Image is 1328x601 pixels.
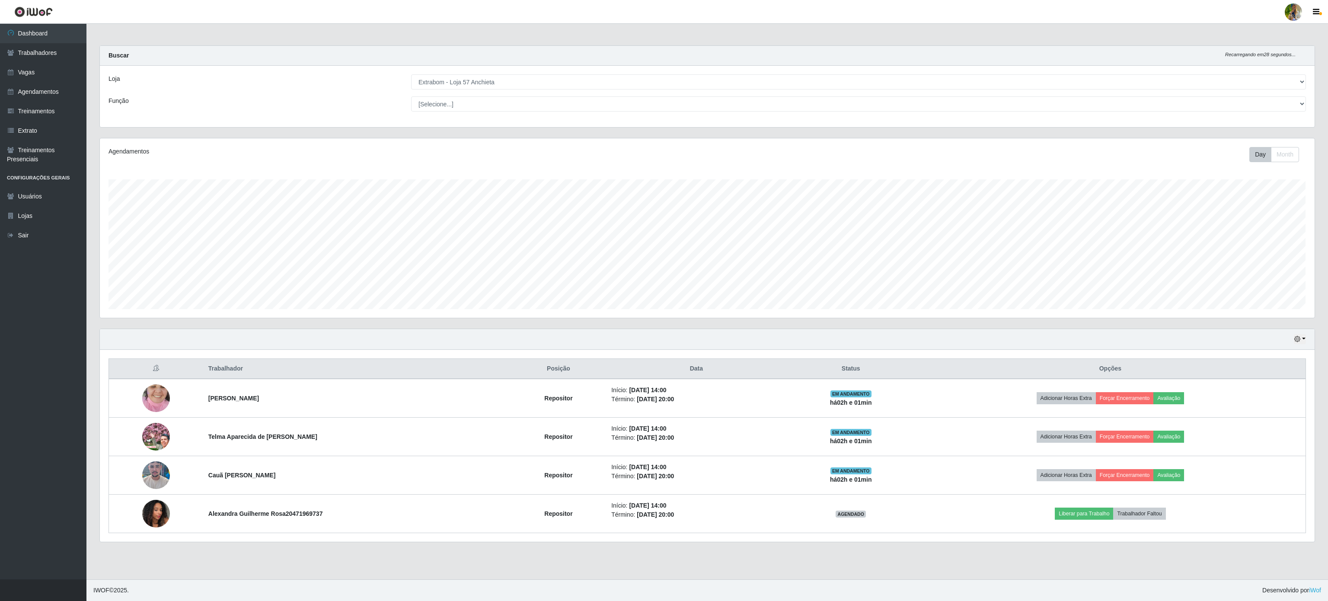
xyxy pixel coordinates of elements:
[203,359,511,379] th: Trabalhador
[208,510,323,517] strong: Alexandra Guilherme Rosa20471969737
[142,444,170,506] img: 1757527651666.jpeg
[93,587,109,594] span: IWOF
[93,586,129,595] span: © 2025 .
[208,395,259,402] strong: [PERSON_NAME]
[637,434,674,441] time: [DATE] 20:00
[109,147,600,156] div: Agendamentos
[544,433,572,440] strong: Repositor
[1249,147,1299,162] div: First group
[1271,147,1299,162] button: Month
[611,386,781,395] li: Início:
[208,472,276,479] strong: Cauã [PERSON_NAME]
[611,424,781,433] li: Início:
[1153,431,1184,443] button: Avaliação
[14,6,53,17] img: CoreUI Logo
[1113,508,1165,520] button: Trabalhador Faltou
[830,438,872,444] strong: há 02 h e 01 min
[1037,431,1096,443] button: Adicionar Horas Extra
[544,472,572,479] strong: Repositor
[1096,392,1154,404] button: Forçar Encerramento
[142,374,170,423] img: 1753380554375.jpeg
[629,502,666,509] time: [DATE] 14:00
[1262,586,1321,595] span: Desenvolvido por
[629,387,666,393] time: [DATE] 14:00
[830,399,872,406] strong: há 02 h e 01 min
[1037,469,1096,481] button: Adicionar Horas Extra
[606,359,786,379] th: Data
[637,473,674,480] time: [DATE] 20:00
[142,423,170,451] img: 1753488226695.jpeg
[611,433,781,442] li: Término:
[208,433,317,440] strong: Telma Aparecida de [PERSON_NAME]
[1309,587,1321,594] a: iWof
[1153,469,1184,481] button: Avaliação
[109,74,120,83] label: Loja
[1096,431,1154,443] button: Forçar Encerramento
[836,511,866,518] span: AGENDADO
[787,359,915,379] th: Status
[629,464,666,470] time: [DATE] 14:00
[830,429,871,436] span: EM ANDAMENTO
[637,396,674,403] time: [DATE] 20:00
[109,96,129,105] label: Função
[830,467,871,474] span: EM ANDAMENTO
[511,359,606,379] th: Posição
[637,511,674,518] time: [DATE] 20:00
[142,495,170,532] img: 1758209628083.jpeg
[611,472,781,481] li: Término:
[611,463,781,472] li: Início:
[109,52,129,59] strong: Buscar
[1225,52,1296,57] i: Recarregando em 28 segundos...
[544,395,572,402] strong: Repositor
[544,510,572,517] strong: Repositor
[1249,147,1271,162] button: Day
[1037,392,1096,404] button: Adicionar Horas Extra
[915,359,1306,379] th: Opções
[830,476,872,483] strong: há 02 h e 01 min
[1055,508,1113,520] button: Liberar para Trabalho
[1096,469,1154,481] button: Forçar Encerramento
[1153,392,1184,404] button: Avaliação
[830,390,871,397] span: EM ANDAMENTO
[611,510,781,519] li: Término:
[629,425,666,432] time: [DATE] 14:00
[611,395,781,404] li: Término:
[611,501,781,510] li: Início:
[1249,147,1306,162] div: Toolbar with button groups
